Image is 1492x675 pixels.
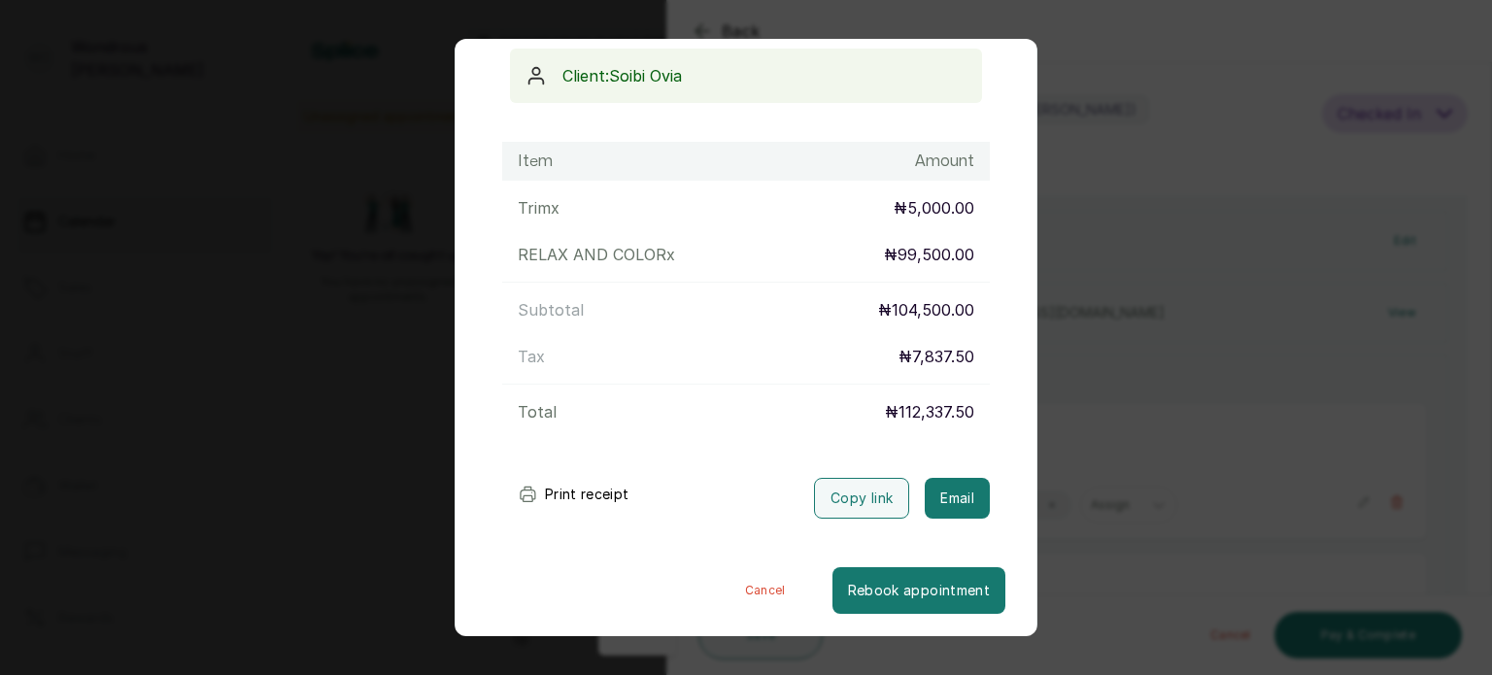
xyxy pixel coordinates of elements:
[894,196,974,219] p: ₦5,000.00
[885,400,974,423] p: ₦112,337.50
[562,64,966,87] p: Client: Soibi Ovia
[502,475,645,514] button: Print receipt
[518,298,584,321] p: Subtotal
[925,478,990,519] button: Email
[899,345,974,368] p: ₦7,837.50
[878,298,974,321] p: ₦104,500.00
[518,243,675,266] p: RELAX AND COLOR x
[915,150,974,173] h1: Amount
[698,567,832,614] button: Cancel
[518,400,557,423] p: Total
[518,345,545,368] p: Tax
[518,150,553,173] h1: Item
[832,567,1005,614] button: Rebook appointment
[884,243,974,266] p: ₦99,500.00
[518,196,559,219] p: Trim x
[814,478,909,519] button: Copy link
